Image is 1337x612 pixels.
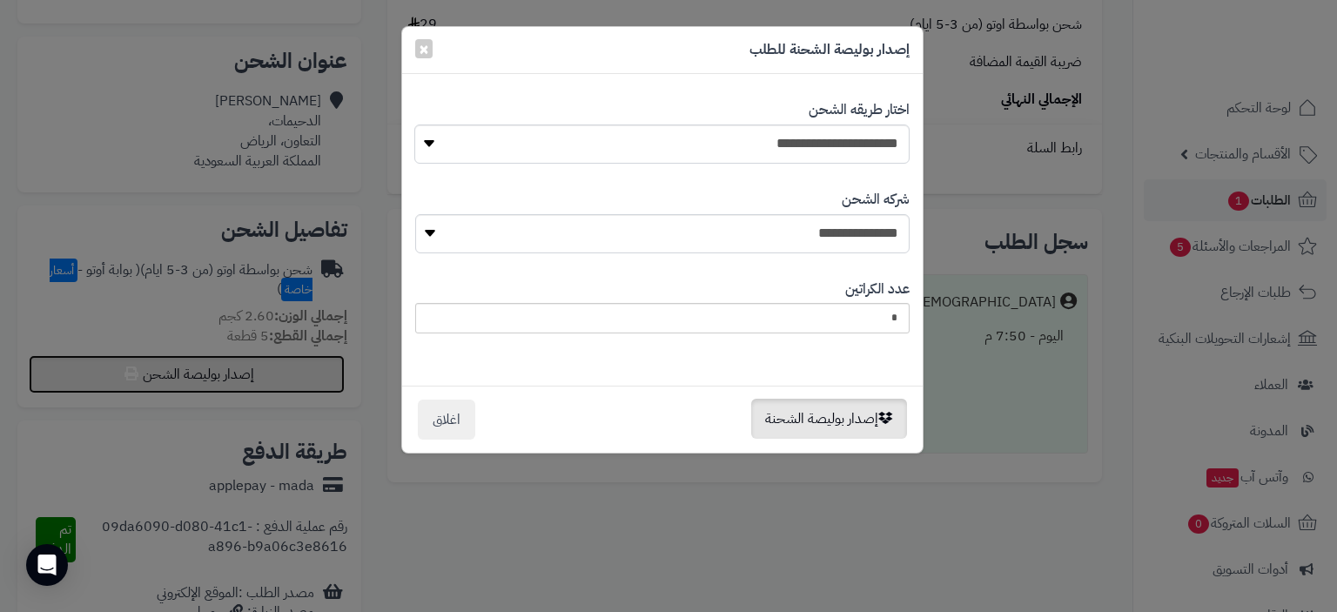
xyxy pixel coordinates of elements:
[419,36,429,62] span: ×
[418,400,475,440] button: اغلاق
[809,100,910,120] label: اختار طريقه الشحن
[751,399,907,439] button: إصدار بوليصة الشحنة
[26,544,68,586] div: Open Intercom Messenger
[415,39,433,58] button: Close
[749,40,910,60] h5: إصدار بوليصة الشحنة للطلب
[842,190,910,210] label: شركه الشحن
[845,279,910,299] label: عدد الكراتين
